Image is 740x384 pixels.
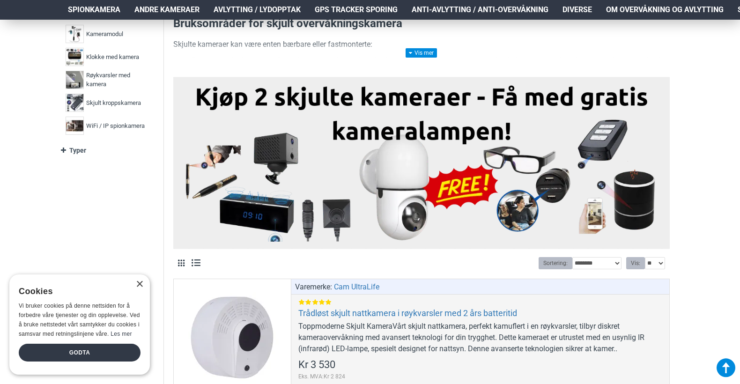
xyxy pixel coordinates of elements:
[111,331,132,337] a: Les mer, opens a new window
[180,82,663,242] img: Kjøp 2 skjulte kameraer – Få med gratis kameralampe!
[298,372,345,381] span: Eks. MVA:Kr 2 824
[19,303,140,337] span: Vi bruker cookies på denne nettsiden for å forbedre våre tjenester og din opplevelse. Ved å bruke...
[173,39,670,50] p: Skjulte kameraer kan være enten bærbare eller fastmonterte:
[66,94,84,112] img: Skjult kroppskamera
[315,4,398,15] span: GPS Tracker Sporing
[66,48,84,66] img: Klokke med kamera
[19,281,134,302] div: Cookies
[192,55,670,77] li: Disse kan tas med overalt og brukes til skjult filming i situasjoner der diskresjon er nødvendig ...
[66,117,84,135] img: WiFi / IP spionkamera
[562,4,592,15] span: Diverse
[86,30,123,39] span: Kameramodul
[86,98,141,108] span: Skjult kroppskamera
[412,4,548,15] span: Anti-avlytting / Anti-overvåkning
[66,25,84,43] img: Kameramodul
[214,4,301,15] span: Avlytting / Lydopptak
[19,344,141,362] div: Godta
[173,16,670,32] h3: Bruksområder for skjult overvåkningskamera
[192,56,277,65] strong: Bærbare spionkameraer:
[298,308,517,318] a: Trådløst skjult nattkamera i røykvarsler med 2 års batteritid
[298,360,335,370] span: Kr 3 530
[298,321,662,354] div: Toppmoderne Skjult KameraVårt skjult nattkamera, perfekt kamuflert i en røykvarsler, tilbyr diskr...
[134,4,200,15] span: Andre kameraer
[539,257,572,269] label: Sortering:
[295,281,332,293] span: Varemerke:
[86,121,145,131] span: WiFi / IP spionkamera
[626,257,645,269] label: Vis:
[61,142,154,159] a: Typer
[334,281,379,293] a: Cam UltraLife
[606,4,724,15] span: Om overvåkning og avlytting
[66,71,84,89] img: Røykvarsler med kamera
[136,281,143,288] div: Close
[68,4,120,15] span: Spionkamera
[86,71,147,89] span: Røykvarsler med kamera
[86,52,139,62] span: Klokke med kamera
